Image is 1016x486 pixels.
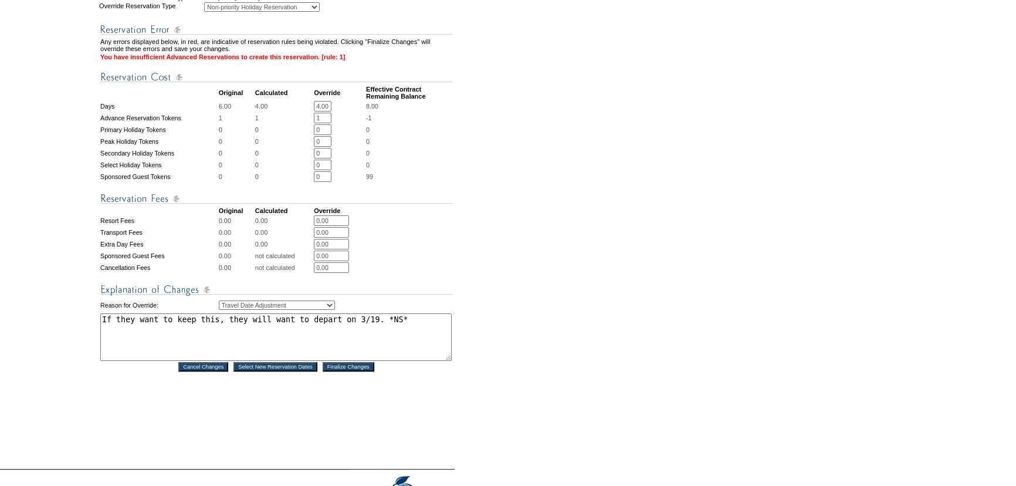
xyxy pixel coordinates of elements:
[100,239,218,249] td: Extra Day Fees
[100,298,218,312] td: Reason for Override:
[219,262,254,273] td: 0.00
[100,160,218,170] td: Select Holiday Tokens
[255,86,313,100] td: Calculated
[255,251,313,261] td: not calculated
[100,70,452,85] img: Reservation Cost
[366,86,452,100] td: Effective Contract Remaining Balance
[219,160,254,170] td: 0
[219,227,254,238] td: 0.00
[100,227,218,238] td: Transport Fees
[100,113,218,123] td: Advance Reservation Tokens
[255,124,313,135] td: 0
[366,138,370,145] span: 0
[219,239,254,249] td: 0.00
[366,173,373,180] span: 99
[219,86,254,100] td: Original
[100,22,452,37] img: Reservation Errors
[255,227,313,238] td: 0.00
[100,171,218,182] td: Sponsored Guest Tokens
[219,148,254,158] td: 0
[219,207,254,214] td: Original
[366,114,371,122] span: -1
[255,207,313,214] td: Calculated
[100,262,218,273] td: Cancellation Fees
[255,215,313,226] td: 0.00
[255,136,313,147] td: 0
[99,2,203,12] div: Override Reservation Type
[100,215,218,226] td: Resort Fees
[366,126,370,133] span: 0
[219,113,254,123] td: 1
[178,362,228,372] input: Cancel Changes
[100,101,218,112] td: Days
[366,161,370,168] span: 0
[314,86,365,100] td: Override
[100,38,452,52] td: Any errors displayed below, in red, are indicative of reservation rules being violated. Clicking ...
[100,282,452,297] img: Explanation of Changes
[314,207,365,214] td: Override
[219,215,254,226] td: 0.00
[255,113,313,123] td: 1
[219,124,254,135] td: 0
[255,262,313,273] td: not calculated
[366,103,378,110] span: 8.00
[219,101,254,112] td: 6.00
[255,239,313,249] td: 0.00
[255,148,313,158] td: 0
[255,160,313,170] td: 0
[100,251,218,261] td: Sponsored Guest Fees
[100,53,452,60] td: You have insufficient Advanced Reservations to create this reservation. [rule: 1]
[366,150,370,157] span: 0
[100,148,218,158] td: Secondary Holiday Tokens
[323,362,374,372] input: Finalize Changes
[219,171,254,182] td: 0
[219,251,254,261] td: 0.00
[100,191,452,206] img: Reservation Fees
[100,124,218,135] td: Primary Holiday Tokens
[233,362,317,372] input: Select New Reservation Dates
[255,101,313,112] td: 4.00
[255,171,313,182] td: 0
[219,136,254,147] td: 0
[100,136,218,147] td: Peak Holiday Tokens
